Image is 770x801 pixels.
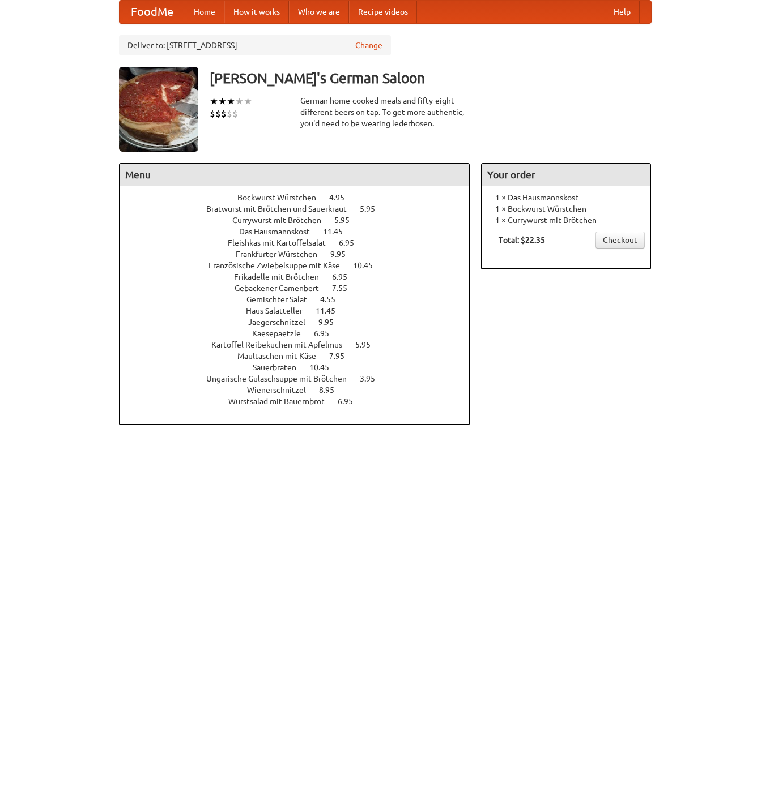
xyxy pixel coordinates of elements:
span: 11.45 [323,227,354,236]
a: How it works [224,1,289,23]
a: Frankfurter Würstchen 9.95 [236,250,367,259]
span: Gemischter Salat [246,295,318,304]
span: Bockwurst Würstchen [237,193,327,202]
span: 9.95 [330,250,357,259]
li: 1 × Das Hausmannskost [487,192,645,203]
li: $ [210,108,215,120]
span: 7.95 [329,352,356,361]
a: Currywurst mit Brötchen 5.95 [232,216,371,225]
li: ★ [210,95,218,108]
span: Fleishkas mit Kartoffelsalat [228,238,337,247]
a: Home [185,1,224,23]
a: Maultaschen mit Käse 7.95 [237,352,365,361]
li: 1 × Bockwurst Würstchen [487,203,645,215]
li: $ [232,108,238,120]
a: Französische Zwiebelsuppe mit Käse 10.45 [209,261,394,270]
span: 7.55 [332,284,359,293]
span: 10.45 [309,363,341,372]
div: Deliver to: [STREET_ADDRESS] [119,35,391,55]
a: Sauerbraten 10.45 [253,363,350,372]
a: FoodMe [120,1,185,23]
li: 1 × Currywurst mit Brötchen [487,215,645,226]
span: Wurstsalad mit Bauernbrot [228,397,336,406]
span: Haus Salatteller [246,306,314,315]
li: ★ [244,95,252,108]
h4: Menu [120,164,470,186]
h3: [PERSON_NAME]'s German Saloon [210,67,652,89]
a: Frikadelle mit Brötchen 6.95 [234,272,368,281]
span: Jaegerschnitzel [248,318,317,327]
a: Jaegerschnitzel 9.95 [248,318,355,327]
span: 11.45 [316,306,347,315]
span: 5.95 [334,216,361,225]
li: $ [227,108,232,120]
span: Kaesepaetzle [252,329,312,338]
span: 6.95 [339,238,365,247]
a: Ungarische Gulaschsuppe mit Brötchen 3.95 [206,374,396,383]
a: Who we are [289,1,349,23]
span: Sauerbraten [253,363,308,372]
span: Bratwurst mit Brötchen und Sauerkraut [206,204,358,213]
a: Das Hausmannskost 11.45 [239,227,364,236]
span: Gebackener Camenbert [235,284,330,293]
a: Wurstsalad mit Bauernbrot 6.95 [228,397,374,406]
span: Französische Zwiebelsuppe mit Käse [209,261,351,270]
a: Help [605,1,640,23]
li: $ [215,108,221,120]
li: ★ [235,95,244,108]
li: ★ [227,95,235,108]
a: Fleishkas mit Kartoffelsalat 6.95 [228,238,375,247]
span: 6.95 [338,397,364,406]
span: 8.95 [319,385,346,395]
span: Wienerschnitzel [247,385,317,395]
li: ★ [218,95,227,108]
span: 6.95 [314,329,341,338]
span: Frankfurter Würstchen [236,250,329,259]
a: Bratwurst mit Brötchen und Sauerkraut 5.95 [206,204,396,213]
span: Maultaschen mit Käse [237,352,327,361]
span: Ungarische Gulaschsuppe mit Brötchen [206,374,358,383]
span: 6.95 [332,272,359,281]
span: Currywurst mit Brötchen [232,216,333,225]
span: 5.95 [360,204,386,213]
h4: Your order [482,164,650,186]
a: Change [355,40,382,51]
a: Haus Salatteller 11.45 [246,306,356,315]
span: Frikadelle mit Brötchen [234,272,330,281]
a: Kaesepaetzle 6.95 [252,329,350,338]
a: Gebackener Camenbert 7.55 [235,284,368,293]
span: 3.95 [360,374,386,383]
img: angular.jpg [119,67,198,152]
span: 9.95 [318,318,345,327]
span: Kartoffel Reibekuchen mit Apfelmus [211,340,354,349]
b: Total: $22.35 [499,235,545,245]
span: 4.95 [329,193,356,202]
a: Checkout [595,232,645,249]
li: $ [221,108,227,120]
a: Gemischter Salat 4.55 [246,295,356,304]
a: Recipe videos [349,1,417,23]
div: German home-cooked meals and fifty-eight different beers on tap. To get more authentic, you'd nee... [300,95,470,129]
span: 10.45 [353,261,384,270]
span: Das Hausmannskost [239,227,321,236]
span: 4.55 [320,295,347,304]
a: Bockwurst Würstchen 4.95 [237,193,365,202]
a: Kartoffel Reibekuchen mit Apfelmus 5.95 [211,340,392,349]
span: 5.95 [355,340,382,349]
a: Wienerschnitzel 8.95 [247,385,355,395]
